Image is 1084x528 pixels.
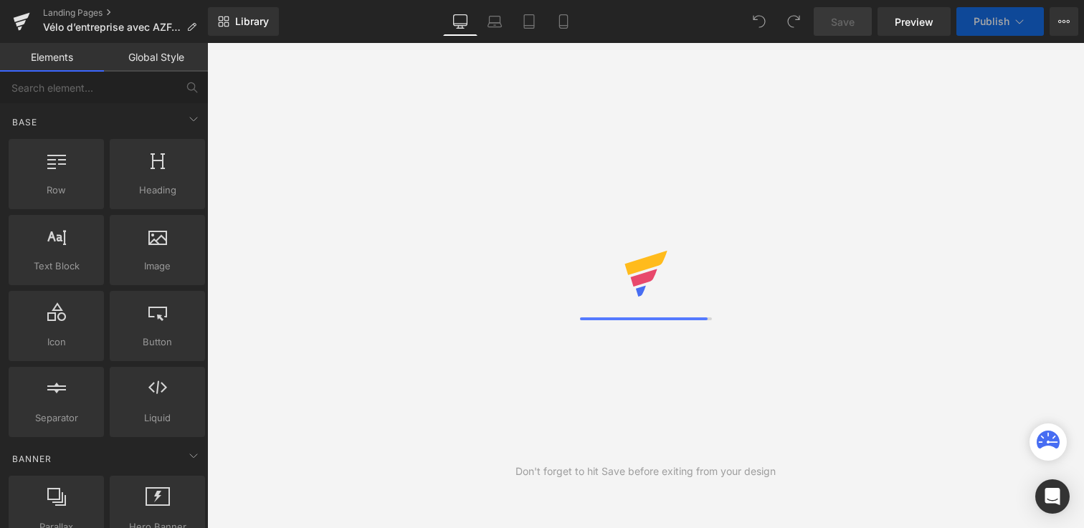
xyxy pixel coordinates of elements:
span: Library [235,15,269,28]
span: Image [114,259,201,274]
button: Publish [956,7,1044,36]
span: Separator [13,411,100,426]
a: Global Style [104,43,208,72]
span: Publish [974,16,1009,27]
button: Undo [745,7,774,36]
button: Redo [779,7,808,36]
span: Row [13,183,100,198]
a: Laptop [477,7,512,36]
span: Button [114,335,201,350]
div: Open Intercom Messenger [1035,479,1070,514]
a: Landing Pages [43,7,208,19]
span: Icon [13,335,100,350]
span: Save [831,14,855,29]
a: Preview [878,7,951,36]
span: Banner [11,452,53,466]
span: Preview [895,14,933,29]
span: Liquid [114,411,201,426]
span: Vélo d’entreprise avec AZFALTE [43,21,181,33]
a: Tablet [512,7,546,36]
a: New Library [208,7,279,36]
span: Text Block [13,259,100,274]
a: Desktop [443,7,477,36]
div: Don't forget to hit Save before exiting from your design [515,464,776,479]
span: Base [11,115,39,129]
span: Heading [114,183,201,198]
button: More [1050,7,1078,36]
a: Mobile [546,7,581,36]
